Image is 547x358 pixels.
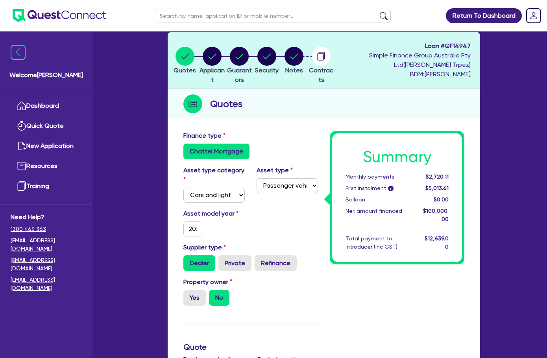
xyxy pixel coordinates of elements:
span: $5,013.61 [425,185,449,191]
span: Need Help? [11,212,82,222]
span: $100,000.00 [423,208,449,222]
span: BDM: [PERSON_NAME] [337,70,471,79]
a: Dashboard [11,96,82,116]
span: Applicant [200,66,225,83]
a: Quick Quote [11,116,82,136]
a: [EMAIL_ADDRESS][DOMAIN_NAME] [11,256,82,273]
label: Finance type [183,131,225,140]
img: resources [17,161,26,171]
span: Notes [285,66,303,74]
span: Simple Finance Group Australia Pty Ltd ( [PERSON_NAME] Trpez ) [369,52,471,68]
a: [EMAIL_ADDRESS][DOMAIN_NAME] [11,236,82,253]
label: Yes [183,290,206,306]
span: $0.00 [434,196,449,203]
h3: Quote [183,342,318,352]
span: Loan # QF14947 [337,41,471,51]
button: Guarantors [226,46,253,85]
div: First instalment [340,184,416,192]
label: Supplier type [183,243,226,252]
div: Net amount financed [340,207,416,223]
img: icon-menu-close [11,45,26,60]
input: Search by name, application ID or mobile number... [155,9,391,22]
span: Contracts [309,66,333,83]
button: Quotes [173,46,196,76]
img: quest-connect-logo-blue [13,9,106,22]
label: Property owner [183,277,232,287]
a: Dropdown toggle [523,6,544,26]
h1: Summary [346,148,449,166]
img: training [17,181,26,191]
label: Asset type [257,166,293,175]
div: Total payment to introducer (inc GST) [340,234,416,251]
span: Welcome [PERSON_NAME] [9,70,83,80]
tcxspan: Call 1300 465 363 via 3CX [11,226,46,232]
label: Asset model year [177,209,251,218]
img: new-application [17,141,26,151]
button: Security [255,46,279,76]
a: Resources [11,156,82,176]
button: Applicant [198,46,225,85]
a: [EMAIL_ADDRESS][DOMAIN_NAME] [11,276,82,292]
label: Refinance [255,255,297,271]
div: Balloon [340,196,416,204]
label: Private [218,255,251,271]
span: Guarantors [227,66,252,83]
span: $12,639.00 [425,235,449,250]
span: $2,720.11 [426,173,449,180]
button: Notes [284,46,304,76]
button: Contracts [308,46,335,85]
label: Dealer [183,255,215,271]
span: i [388,186,394,191]
label: No [209,290,229,306]
label: Chattel Mortgage [183,144,249,159]
label: Asset type category [183,166,245,185]
h2: Quotes [210,97,242,111]
img: step-icon [183,94,202,113]
a: Training [11,176,82,196]
div: Monthly payments [340,173,416,181]
a: New Application [11,136,82,156]
img: quick-quote [17,121,26,131]
span: Security [255,66,279,74]
a: Return To Dashboard [446,8,522,23]
span: Quotes [174,66,196,74]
